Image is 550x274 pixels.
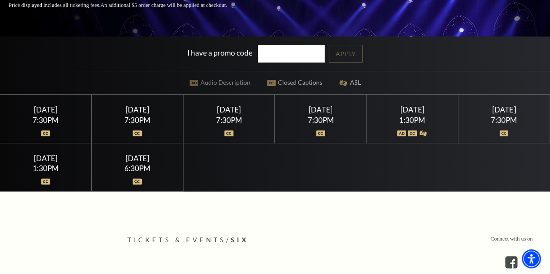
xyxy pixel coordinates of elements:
[377,116,447,124] div: 1:30PM
[285,116,356,124] div: 7:30PM
[9,1,248,10] p: Price displayed includes all ticketing fees.
[100,2,227,8] span: An additional $5 order charge will be applied at checkout.
[102,165,173,172] div: 6:30PM
[10,154,81,163] div: [DATE]
[187,48,253,57] label: I have a promo code
[193,116,264,124] div: 7:30PM
[490,235,533,243] p: Connect with us on
[377,105,447,114] div: [DATE]
[505,256,517,268] a: facebook - open in a new tab
[522,249,541,268] div: Accessibility Menu
[193,105,264,114] div: [DATE]
[469,116,539,124] div: 7:30PM
[102,154,173,163] div: [DATE]
[10,165,81,172] div: 1:30PM
[102,105,173,114] div: [DATE]
[285,105,356,114] div: [DATE]
[127,236,226,244] span: Tickets & Events
[127,235,423,246] p: /
[102,116,173,124] div: 7:30PM
[230,236,248,244] span: SIX
[469,105,539,114] div: [DATE]
[10,105,81,114] div: [DATE]
[10,116,81,124] div: 7:30PM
